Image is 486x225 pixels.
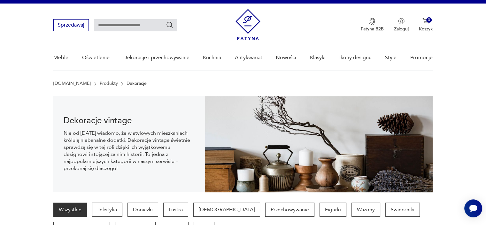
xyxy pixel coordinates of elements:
[193,203,260,217] a: [DEMOGRAPHIC_DATA]
[92,203,122,217] a: Tekstylia
[394,26,409,32] p: Zaloguj
[339,45,371,70] a: Ikony designu
[53,81,91,86] a: [DOMAIN_NAME]
[163,203,188,217] a: Lustra
[398,18,405,24] img: Ikonka użytkownika
[82,45,110,70] a: Oświetlenie
[394,18,409,32] button: Zaloguj
[351,203,380,217] a: Wazony
[127,203,158,217] a: Doniczki
[64,130,195,172] p: Nie od [DATE] wiadomo, że w stylowych mieszkaniach królują niebanalne dodatki. Dekoracje vintage ...
[422,18,429,24] img: Ikona koszyka
[410,45,433,70] a: Promocje
[100,81,118,86] a: Produkty
[361,18,384,32] button: Patyna B2B
[276,45,296,70] a: Nowości
[53,19,89,31] button: Sprzedawaj
[320,203,346,217] a: Figurki
[127,81,147,86] p: Dekoracje
[361,26,384,32] p: Patyna B2B
[419,26,433,32] p: Koszyk
[235,9,260,40] img: Patyna - sklep z meblami i dekoracjami vintage
[53,45,68,70] a: Meble
[369,18,375,25] img: Ikona medalu
[265,203,314,217] a: Przechowywanie
[53,23,89,28] a: Sprzedawaj
[235,45,262,70] a: Antykwariat
[166,21,174,29] button: Szukaj
[53,203,87,217] a: Wszystkie
[419,18,433,32] button: 0Koszyk
[385,45,397,70] a: Style
[123,45,189,70] a: Dekoracje i przechowywanie
[385,203,420,217] a: Świeczniki
[205,96,433,192] img: 3afcf10f899f7d06865ab57bf94b2ac8.jpg
[203,45,221,70] a: Kuchnia
[64,117,195,125] h1: Dekoracje vintage
[464,199,482,217] iframe: Smartsupp widget button
[310,45,326,70] a: Klasyki
[426,17,432,23] div: 0
[361,18,384,32] a: Ikona medaluPatyna B2B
